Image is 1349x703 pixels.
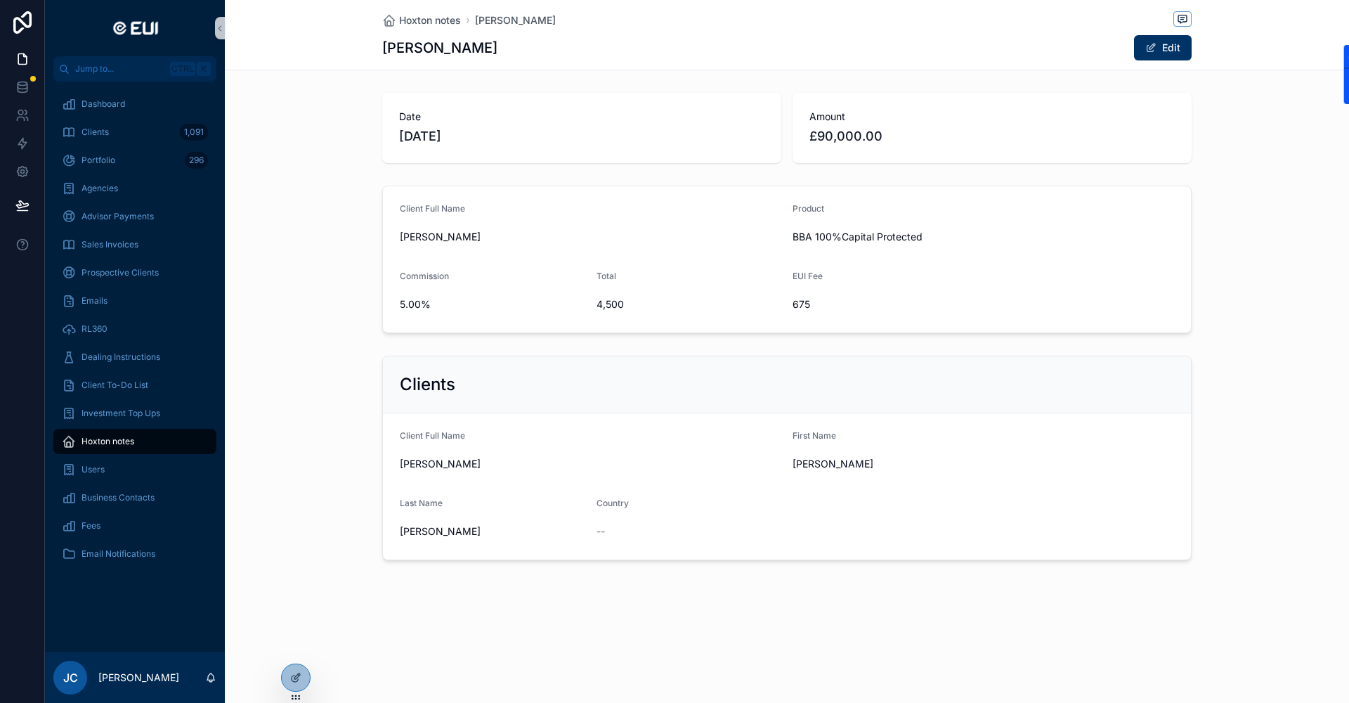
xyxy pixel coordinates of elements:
span: Emails [82,295,107,307]
span: Total [597,271,616,281]
a: Email Notifications [53,541,216,567]
div: 296 [185,152,208,169]
span: Client To-Do List [82,380,148,391]
span: Hoxton notes [82,436,134,447]
span: Commission [400,271,449,281]
span: -- [597,524,605,538]
a: Investment Top Ups [53,401,216,426]
button: Jump to...CtrlK [53,56,216,82]
span: Advisor Payments [82,211,154,222]
a: Agencies [53,176,216,201]
span: Amount [809,110,1175,124]
a: Client To-Do List [53,373,216,398]
p: [PERSON_NAME] [98,671,179,685]
span: [PERSON_NAME] [400,230,781,244]
span: Client Full Name [400,203,465,214]
span: RL360 [82,323,107,335]
button: Edit [1134,35,1192,60]
a: RL360 [53,316,216,342]
span: Email Notifications [82,548,155,560]
span: Country [597,498,629,508]
span: Users [82,464,105,475]
span: K [198,63,209,75]
a: Sales Invoices [53,232,216,257]
span: Last Name [400,498,443,508]
span: Ctrl [170,62,195,76]
span: Jump to... [75,63,164,75]
span: Dashboard [82,98,125,110]
a: [PERSON_NAME] [475,13,556,27]
a: Hoxton notes [53,429,216,454]
div: scrollable content [45,82,225,585]
span: BBA 100%Capital Protected [793,230,1174,244]
a: Prospective Clients [53,260,216,285]
a: Dealing Instructions [53,344,216,370]
a: Hoxton notes [382,13,461,27]
a: Advisor Payments [53,204,216,229]
span: Client Full Name [400,430,465,441]
span: Clients [82,127,109,138]
a: Emails [53,288,216,314]
span: First Name [793,430,836,441]
span: Investment Top Ups [82,408,160,419]
span: Product [793,203,824,214]
span: Business Contacts [82,492,155,503]
h1: [PERSON_NAME] [382,38,497,58]
img: App logo [107,17,162,39]
a: Clients1,091 [53,120,216,145]
a: Business Contacts [53,485,216,510]
span: Dealing Instructions [82,351,160,363]
span: EUI Fee [793,271,823,281]
span: Prospective Clients [82,267,159,278]
span: [PERSON_NAME] [793,457,1174,471]
span: Agencies [82,183,118,194]
a: Portfolio296 [53,148,216,173]
span: Hoxton notes [399,13,461,27]
span: JC [63,669,78,686]
span: 4,500 [597,297,782,311]
span: [PERSON_NAME] [400,457,781,471]
span: £90,000.00 [809,127,1175,146]
a: Fees [53,513,216,538]
span: Sales Invoices [82,239,138,250]
span: [PERSON_NAME] [400,524,585,538]
div: 1,091 [180,124,208,141]
span: 675 [793,297,978,311]
span: Fees [82,520,100,531]
h2: Clients [400,373,455,396]
span: Date [399,110,764,124]
a: Dashboard [53,91,216,117]
span: 5.00% [400,297,585,311]
span: [DATE] [399,127,764,146]
a: Users [53,457,216,482]
span: Portfolio [82,155,115,166]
